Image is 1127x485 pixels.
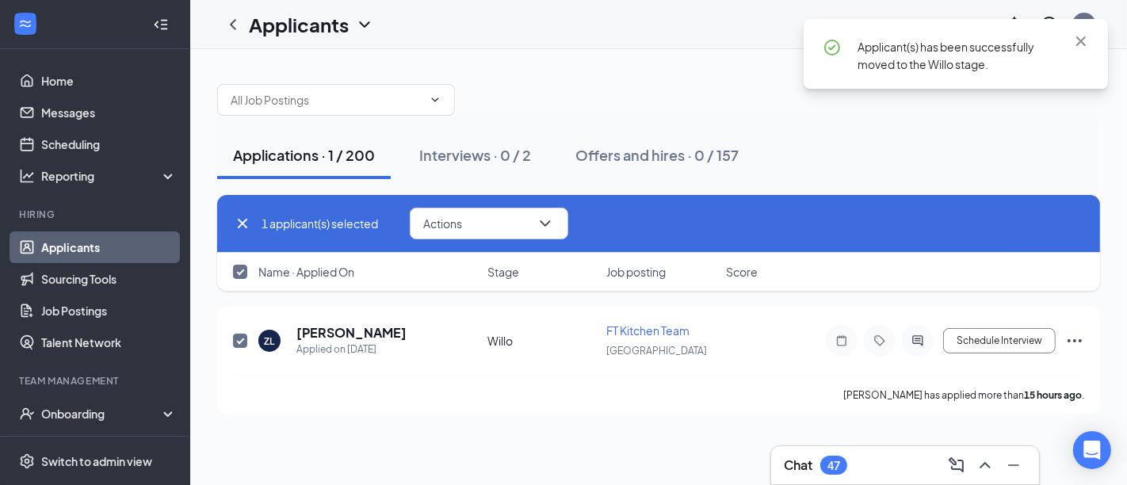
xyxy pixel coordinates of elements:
a: Scheduling [41,128,177,160]
a: Messages [41,97,177,128]
svg: ChevronDown [429,94,441,106]
span: Stage [487,264,519,280]
h3: Chat [784,456,812,474]
span: Applicant(s) has been successfully moved to the Willo stage. [858,40,1034,71]
svg: Minimize [1004,456,1023,475]
span: FT Kitchen Team [607,323,690,338]
span: Name · Applied On [258,264,354,280]
div: Onboarding [41,406,163,422]
a: Home [41,65,177,97]
button: ActionsChevronDown [410,208,568,239]
input: All Job Postings [231,91,422,109]
a: Applicants [41,231,177,263]
h1: Applicants [249,11,349,38]
span: 1 applicant(s) selected [262,215,378,232]
svg: Settings [19,453,35,469]
svg: ComposeMessage [947,456,966,475]
svg: CheckmarkCircle [823,38,842,57]
span: Job posting [607,264,667,280]
span: Score [726,264,758,280]
a: Talent Network [41,327,177,358]
a: Team [41,430,177,461]
svg: Cross [1072,32,1091,51]
div: Hiring [19,208,174,221]
svg: ChevronLeft [223,15,243,34]
svg: ActiveChat [908,334,927,347]
button: ComposeMessage [944,453,969,478]
svg: ChevronDown [536,214,555,233]
div: Offers and hires · 0 / 157 [575,145,739,165]
svg: Collapse [153,17,169,32]
svg: Notifications [1005,15,1024,34]
div: 47 [827,459,840,472]
div: Applied on [DATE] [296,342,407,357]
b: 15 hours ago [1024,389,1082,401]
div: Reporting [41,168,178,184]
svg: UserCheck [19,406,35,422]
div: ZL [265,334,275,348]
svg: Tag [870,334,889,347]
svg: QuestionInfo [1040,15,1059,34]
span: Actions [423,218,462,229]
div: Interviews · 0 / 2 [419,145,531,165]
div: Team Management [19,374,174,388]
div: Applications · 1 / 200 [233,145,375,165]
svg: Cross [233,214,252,233]
button: Minimize [1001,453,1026,478]
svg: ChevronDown [355,15,374,34]
svg: Note [832,334,851,347]
a: Job Postings [41,295,177,327]
div: Willo [487,333,598,349]
div: CT [1079,17,1091,31]
svg: WorkstreamLogo [17,16,33,32]
button: ChevronUp [972,453,998,478]
svg: Analysis [19,168,35,184]
h5: [PERSON_NAME] [296,324,407,342]
svg: Ellipses [1065,331,1084,350]
div: Open Intercom Messenger [1073,431,1111,469]
svg: ChevronUp [976,456,995,475]
button: Schedule Interview [943,328,1056,353]
span: [GEOGRAPHIC_DATA] [607,345,708,357]
p: [PERSON_NAME] has applied more than . [843,388,1084,402]
div: Switch to admin view [41,453,152,469]
a: Sourcing Tools [41,263,177,295]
